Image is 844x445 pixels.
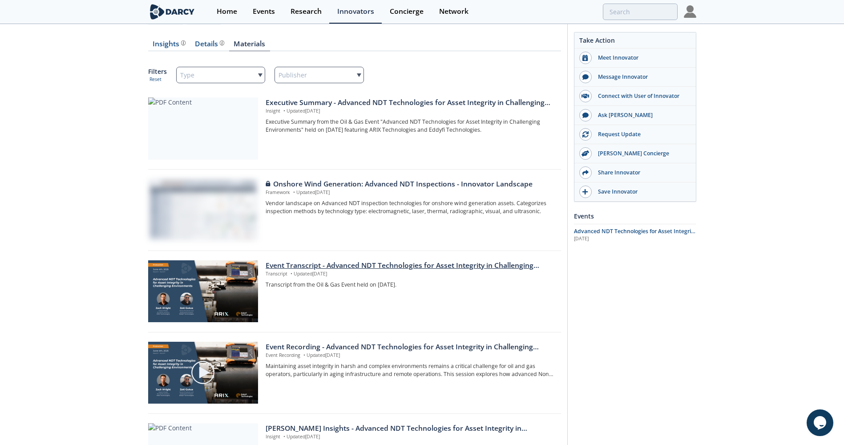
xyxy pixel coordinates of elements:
[176,67,266,83] div: Type
[229,40,270,51] a: Materials
[592,54,691,62] div: Meet Innovator
[807,409,835,436] iframe: chat widget
[266,189,554,196] p: Framework Updated [DATE]
[190,360,215,385] img: play-chapters-gray.svg
[302,352,307,358] span: •
[592,92,691,100] div: Connect with User of Innovator
[148,260,258,322] img: Video Content
[266,362,554,379] p: Maintaining asset integrity in harsh and complex environments remains a critical challenge for oi...
[180,69,194,81] span: Type
[153,40,186,48] div: Insights
[439,8,468,15] div: Network
[592,169,691,177] div: Share Innovator
[181,40,186,45] img: information.svg
[148,342,258,404] img: Video Content
[282,433,287,440] span: •
[592,150,691,158] div: [PERSON_NAME] Concierge
[266,281,554,289] p: Transcript from the Oil & Gas Event held on [DATE].
[574,227,696,243] a: Advanced NDT Technologies for Asset Integrity in Challenging Environments [DATE]
[253,8,275,15] div: Events
[266,260,554,271] div: Event Transcript - Advanced NDT Technologies for Asset Integrity in Challenging Environments
[266,342,554,352] div: Event Recording - Advanced NDT Technologies for Asset Integrity in Challenging Environments
[603,4,678,20] input: Advanced Search
[148,40,190,51] a: Insights
[279,69,307,81] span: Publisher
[291,8,322,15] div: Research
[148,260,561,323] a: Video Content Event Transcript - Advanced NDT Technologies for Asset Integrity in Challenging Env...
[148,4,197,20] img: logo-wide.svg
[149,76,162,83] button: Reset
[148,67,167,76] p: Filters
[574,227,696,243] span: Advanced NDT Technologies for Asset Integrity in Challenging Environments
[684,5,696,18] img: Profile
[220,40,225,45] img: information.svg
[592,73,691,81] div: Message Innovator
[390,8,424,15] div: Concierge
[266,97,554,108] div: Executive Summary - Advanced NDT Technologies for Asset Integrity in Challenging Environments
[337,8,374,15] div: Innovators
[574,208,696,224] div: Events
[266,271,554,278] p: Transcript Updated [DATE]
[275,67,364,83] div: Publisher
[266,199,554,216] p: Vendor landscape on Advanced NDT inspection technologies for onshore wind generation assets. Cate...
[266,433,554,441] p: Insight Updated [DATE]
[289,271,294,277] span: •
[291,189,296,195] span: •
[592,111,691,119] div: Ask [PERSON_NAME]
[592,188,691,196] div: Save Innovator
[574,235,696,243] div: [DATE]
[266,423,554,434] div: [PERSON_NAME] Insights - Advanced NDT Technologies for Asset Integrity in Challenging Environments
[266,179,554,190] div: Onshore Wind Generation: Advanced NDT Inspections - Innovator Landscape
[148,342,561,404] a: Video Content Event Recording - Advanced NDT Technologies for Asset Integrity in Challenging Envi...
[190,40,229,51] a: Details
[282,108,287,114] span: •
[217,8,237,15] div: Home
[574,182,696,202] button: Save Innovator
[592,130,691,138] div: Request Update
[266,118,554,134] p: Executive Summary from the Oil & Gas Event "Advanced NDT Technologies for Asset Integrity in Chal...
[148,97,561,160] a: PDF Content Executive Summary - Advanced NDT Technologies for Asset Integrity in Challenging Envi...
[266,108,554,115] p: Insight Updated [DATE]
[195,40,224,48] div: Details
[266,352,554,359] p: Event Recording Updated [DATE]
[574,36,696,49] div: Take Action
[148,179,561,241] a: Onshore Wind Generation: Advanced NDT Inspections - Innovator Landscape preview Onshore Wind Gene...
